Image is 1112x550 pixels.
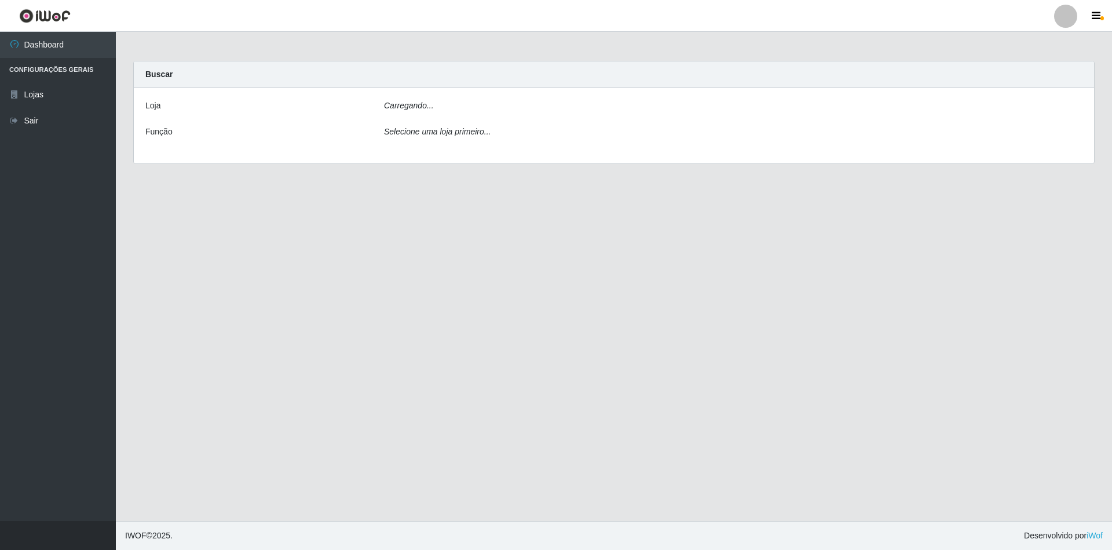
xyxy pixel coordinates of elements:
span: © 2025 . [125,530,173,542]
a: iWof [1087,531,1103,540]
label: Loja [145,100,160,112]
span: Desenvolvido por [1024,530,1103,542]
strong: Buscar [145,70,173,79]
i: Selecione uma loja primeiro... [384,127,491,136]
label: Função [145,126,173,138]
i: Carregando... [384,101,434,110]
span: IWOF [125,531,147,540]
img: CoreUI Logo [19,9,71,23]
